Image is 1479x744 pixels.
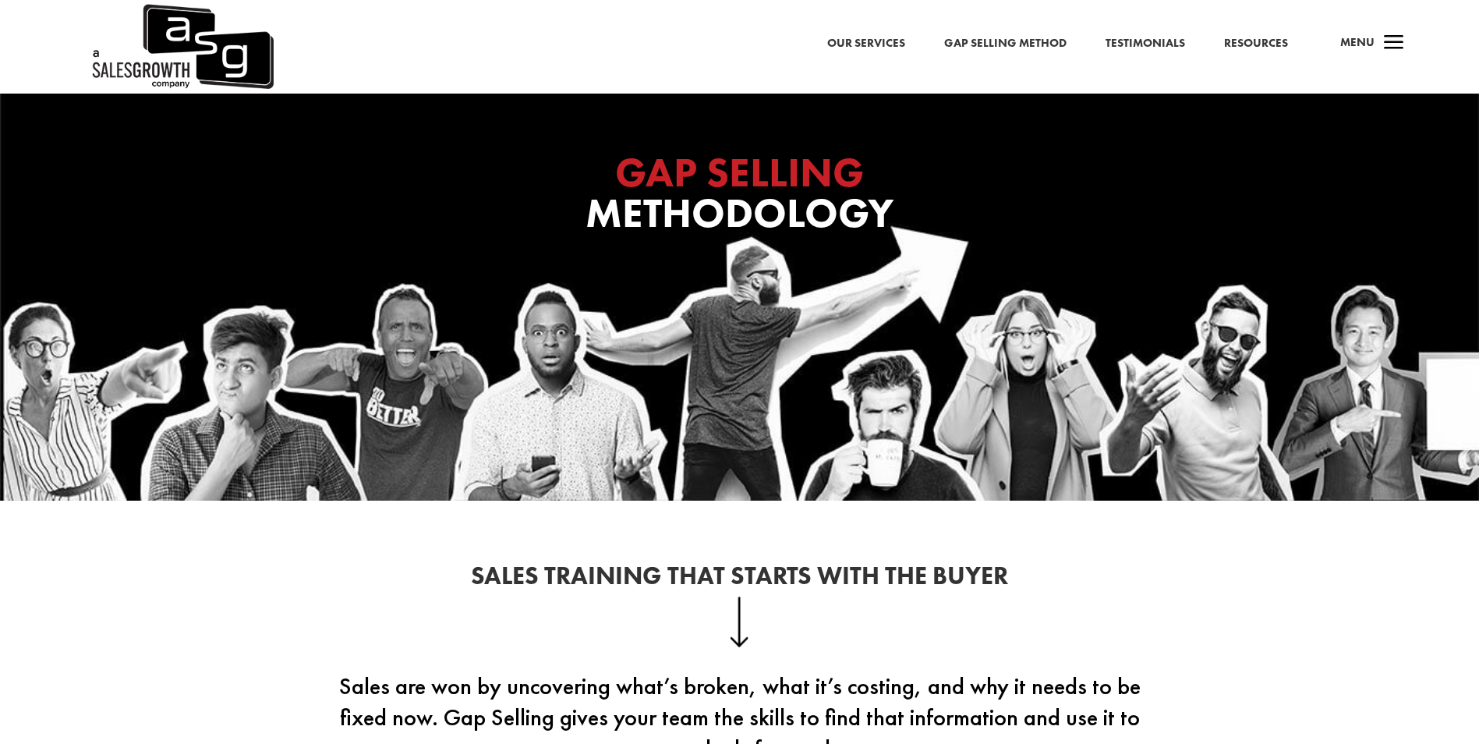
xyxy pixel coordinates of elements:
span: a [1378,28,1410,59]
a: Resources [1224,34,1288,54]
a: Testimonials [1106,34,1185,54]
h1: Methodology [428,152,1052,243]
img: down-arrow [730,597,749,647]
span: Menu [1340,34,1375,50]
a: Our Services [827,34,905,54]
a: Gap Selling Method [944,34,1067,54]
span: GAP SELLING [615,146,864,199]
h2: Sales Training That Starts With the Buyer [319,564,1161,597]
